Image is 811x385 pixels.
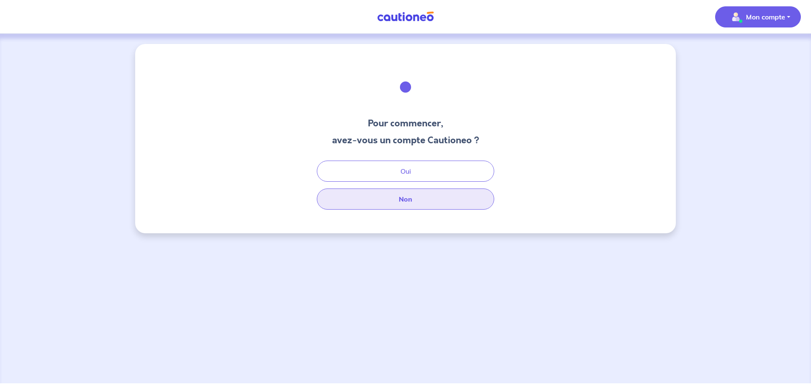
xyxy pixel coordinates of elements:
[715,6,801,27] button: illu_account_valid_menu.svgMon compte
[374,11,437,22] img: Cautioneo
[317,188,494,210] button: Non
[383,64,428,110] img: illu_welcome.svg
[746,12,785,22] p: Mon compte
[332,117,479,130] h3: Pour commencer,
[332,134,479,147] h3: avez-vous un compte Cautioneo ?
[317,161,494,182] button: Oui
[729,10,743,24] img: illu_account_valid_menu.svg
